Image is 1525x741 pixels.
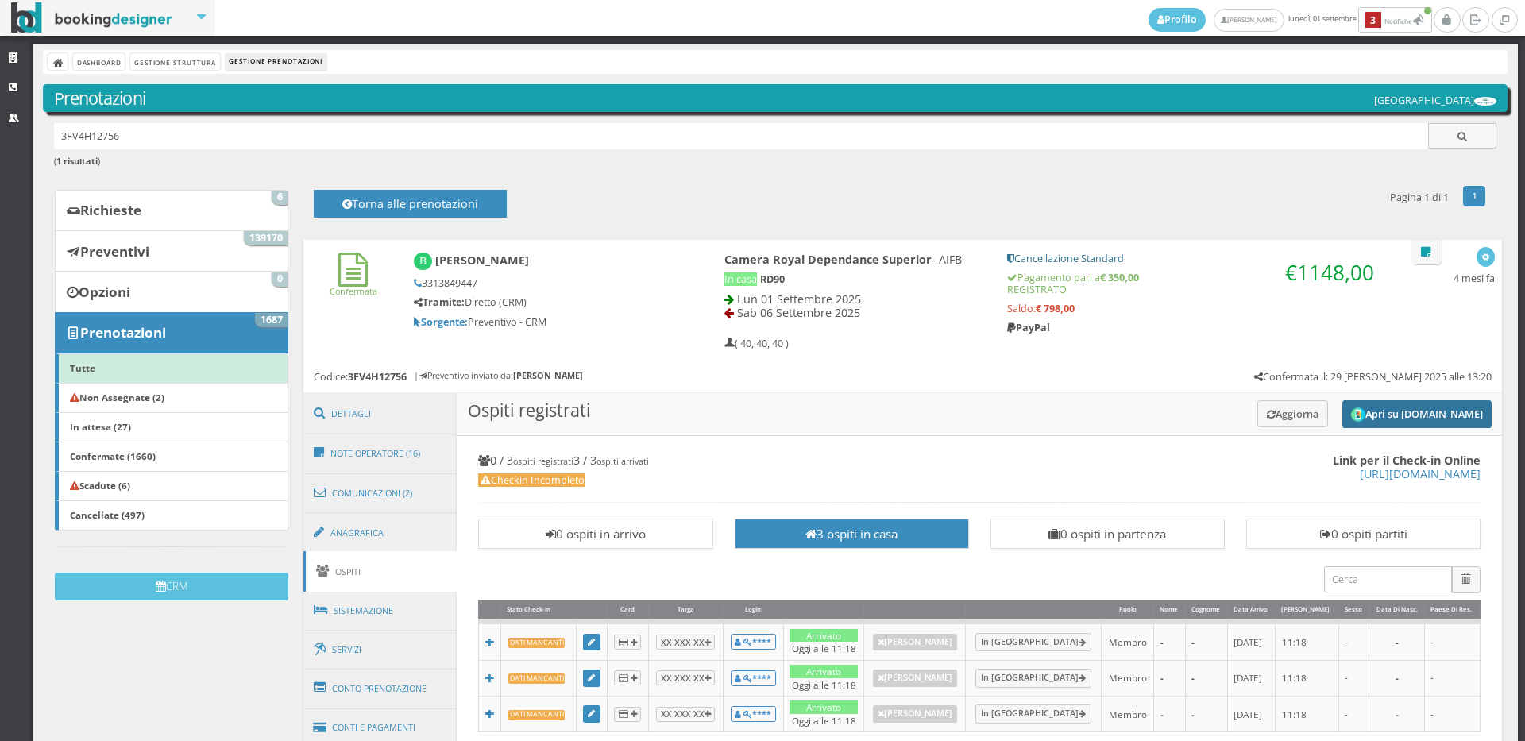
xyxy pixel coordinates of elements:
b: 3 [1365,12,1381,29]
li: Gestione Prenotazioni [226,53,326,71]
div: Ruolo [1102,600,1154,620]
span: 139170 [244,231,288,245]
div: Login [724,600,783,620]
b: Dati mancanti [508,710,566,720]
td: - [1185,696,1227,731]
div: Stato Check-In [501,600,576,620]
td: Membro [1101,696,1154,731]
td: - [1369,660,1425,696]
a: Tutte [55,353,288,384]
td: 11:18 [1276,696,1338,731]
b: Dati mancanti [508,673,566,684]
td: - [1338,660,1369,696]
img: BookingDesigner.com [11,2,172,33]
a: Prenotazioni 1687 [55,312,288,353]
td: - [1338,622,1369,660]
td: [DATE] [1227,660,1275,696]
button: XX XXX XX [656,635,715,650]
b: RD90 [760,272,785,286]
div: Data di Nasc. [1369,600,1424,620]
div: Arrivato [790,665,858,678]
b: Tutte [70,361,95,374]
h3: Prenotazioni [54,88,1497,109]
b: Preventivi [80,242,149,261]
div: Paese di Res. [1425,600,1480,620]
img: Bodini [414,253,432,271]
a: Dashboard [73,53,125,70]
td: - [1154,622,1185,660]
a: Scadute (6) [55,471,288,501]
a: In attesa (27) [55,412,288,442]
a: Preventivi 139170 [55,230,288,272]
h6: | Preventivo inviato da: [414,371,583,381]
a: In [GEOGRAPHIC_DATA] [975,704,1092,724]
td: - [1185,660,1227,696]
a: Non Assegnate (2) [55,383,288,413]
td: - [1425,696,1481,731]
div: Data Arrivo [1228,600,1275,620]
span: In casa [724,272,757,286]
a: [PERSON_NAME] [1214,9,1284,32]
span: 6 [272,191,288,205]
b: Sorgente: [414,315,468,329]
h3: 0 ospiti partiti [1254,527,1473,541]
div: Targa [649,600,723,620]
b: Cancellate (497) [70,508,145,521]
button: XX XXX XX [656,707,715,722]
h3: 0 ospiti in partenza [998,527,1217,541]
b: Dati mancanti [508,638,566,648]
a: Servizi [303,630,457,670]
h4: - AIFB [724,253,986,266]
h5: Preventivo - CRM [414,316,670,328]
span: Lun 01 Settembre 2025 [737,291,861,307]
td: Membro [1101,622,1154,660]
h4: 0 / 3 3 / 3 [478,453,1481,467]
td: - [1338,696,1369,731]
h3: 3 ospiti in casa [743,527,961,541]
a: [PERSON_NAME] [873,705,958,723]
a: [URL][DOMAIN_NAME] [1360,466,1481,481]
div: Arrivato [790,700,858,714]
h5: [GEOGRAPHIC_DATA] [1374,95,1496,106]
img: circle_logo_thumb.png [1351,407,1365,422]
td: Oggi alle 11:18 [783,660,863,696]
b: Scadute (6) [70,479,130,492]
td: Oggi alle 11:18 [783,696,863,731]
a: Anagrafica [303,512,457,554]
h5: 4 mesi fa [1454,272,1495,284]
h5: Pagamento pari a REGISTRATO [1007,272,1381,295]
b: Confermate (1660) [70,450,156,462]
a: Richieste 6 [55,190,288,231]
span: 0 [272,272,288,287]
span: 1148,00 [1297,258,1374,287]
b: Opzioni [79,283,130,301]
small: ospiti registrati [513,455,573,467]
a: Cancellate (497) [55,500,288,531]
h5: 3313849447 [414,277,670,289]
h6: ( ) [54,156,1497,167]
div: Nome [1154,600,1184,620]
b: Richieste [80,201,141,219]
h5: Codice: [314,371,407,383]
h4: Torna alle prenotazioni [331,197,488,222]
button: Torna alle prenotazioni [314,190,507,218]
td: - [1369,696,1425,731]
h5: Saldo: [1007,303,1381,315]
div: Sesso [1339,600,1369,620]
input: Cerca [1324,566,1452,592]
button: Apri su [DOMAIN_NAME] [1342,400,1492,428]
strong: € 350,00 [1100,271,1139,284]
a: Opzioni 0 [55,272,288,313]
b: PayPal [1007,321,1050,334]
div: [PERSON_NAME] [1276,600,1338,620]
span: € [1285,258,1374,287]
a: In [GEOGRAPHIC_DATA] [975,669,1092,688]
b: 1 risultati [56,155,98,167]
b: [PERSON_NAME] [435,253,529,268]
strong: € 798,00 [1036,302,1075,315]
td: - [1369,622,1425,660]
b: Tramite: [414,295,465,309]
h5: Pagina 1 di 1 [1390,191,1449,203]
a: 1 [1463,186,1486,206]
a: Note Operatore (16) [303,433,457,474]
